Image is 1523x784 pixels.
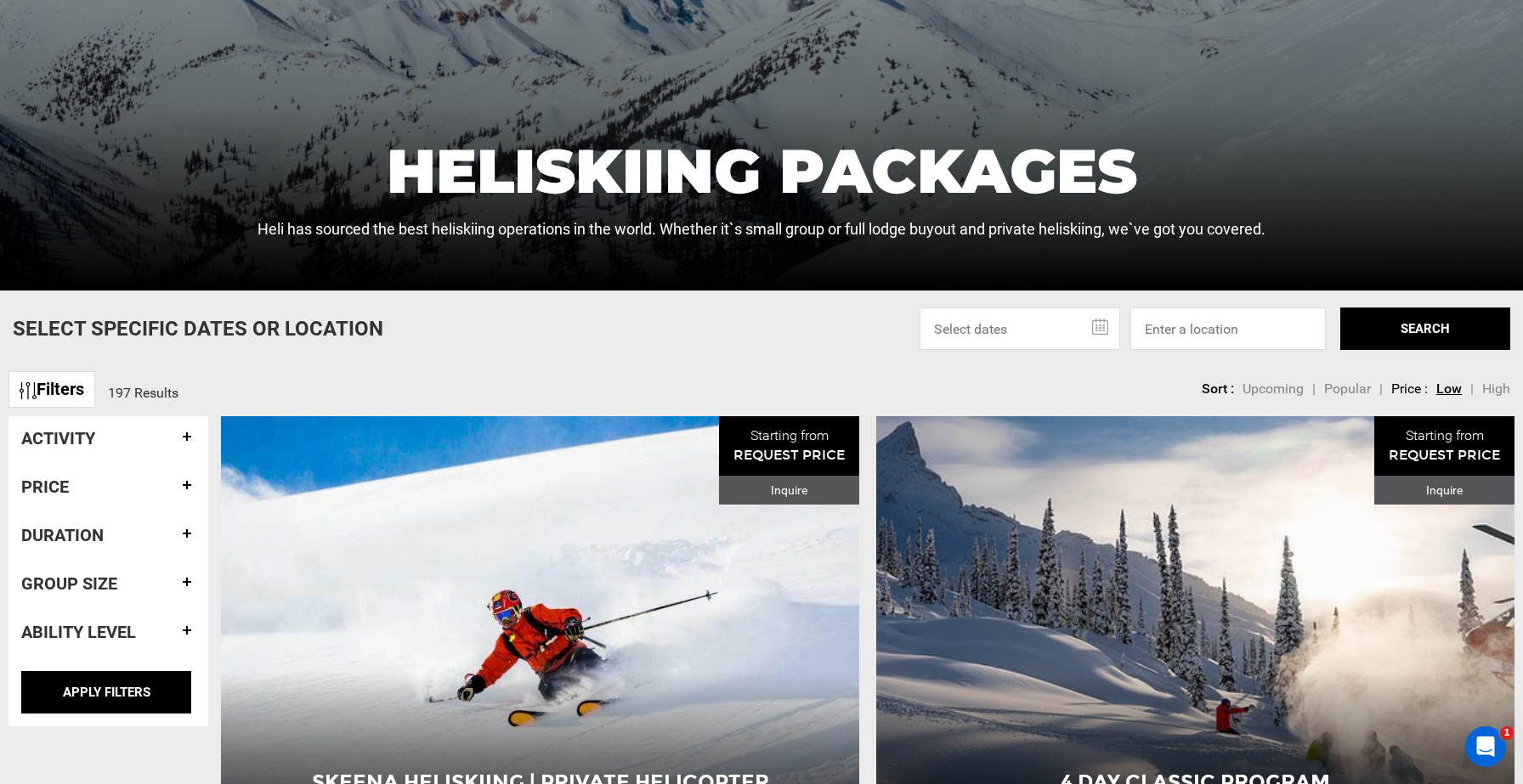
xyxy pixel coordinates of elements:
h4: Group size [21,574,195,593]
img: btn-icon.svg [20,382,37,399]
li: | [1379,380,1383,399]
button: SEARCH [1340,307,1510,350]
p: Select Specific Dates Or Location [13,314,383,343]
span: 1 [1500,726,1514,740]
p: Heli has sourced the best heliskiing operations in the world. Whether it`s small group or full lo... [258,218,1265,240]
h4: Ability Level [21,623,195,641]
h4: Activity [21,429,195,448]
span: 197 Results [108,385,178,401]
input: Select dates [920,307,1120,350]
a: Filters [8,371,95,408]
iframe: Intercom live chat [1465,726,1506,767]
input: APPLY FILTERS [21,671,191,713]
span: Upcoming [1243,381,1304,397]
input: Enter a location [1130,307,1326,350]
span: High [1482,381,1510,397]
h1: Heliskiing Packages [258,140,1265,201]
li: | [1470,380,1474,399]
li: Sort : [1202,380,1234,399]
li: | [1312,380,1316,399]
h4: Price [21,477,195,496]
li: Price : [1391,380,1428,399]
span: Low [1436,381,1462,397]
h4: Duration [21,526,195,544]
span: Popular [1324,381,1371,397]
